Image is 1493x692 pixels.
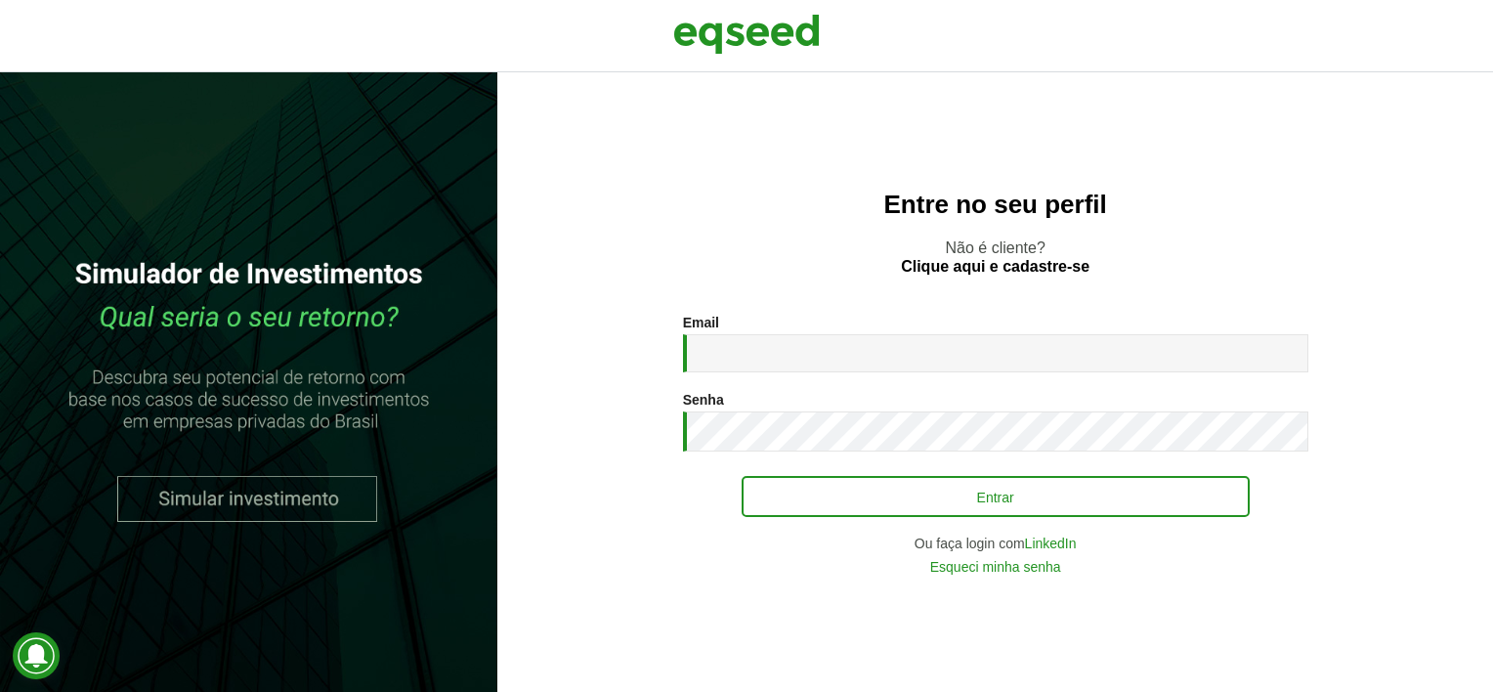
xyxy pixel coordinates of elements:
[742,476,1250,517] button: Entrar
[673,10,820,59] img: EqSeed Logo
[536,238,1454,276] p: Não é cliente?
[930,560,1061,574] a: Esqueci minha senha
[901,259,1089,275] a: Clique aqui e cadastre-se
[683,393,724,407] label: Senha
[536,191,1454,219] h2: Entre no seu perfil
[1025,537,1077,550] a: LinkedIn
[683,537,1308,550] div: Ou faça login com
[683,316,719,329] label: Email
